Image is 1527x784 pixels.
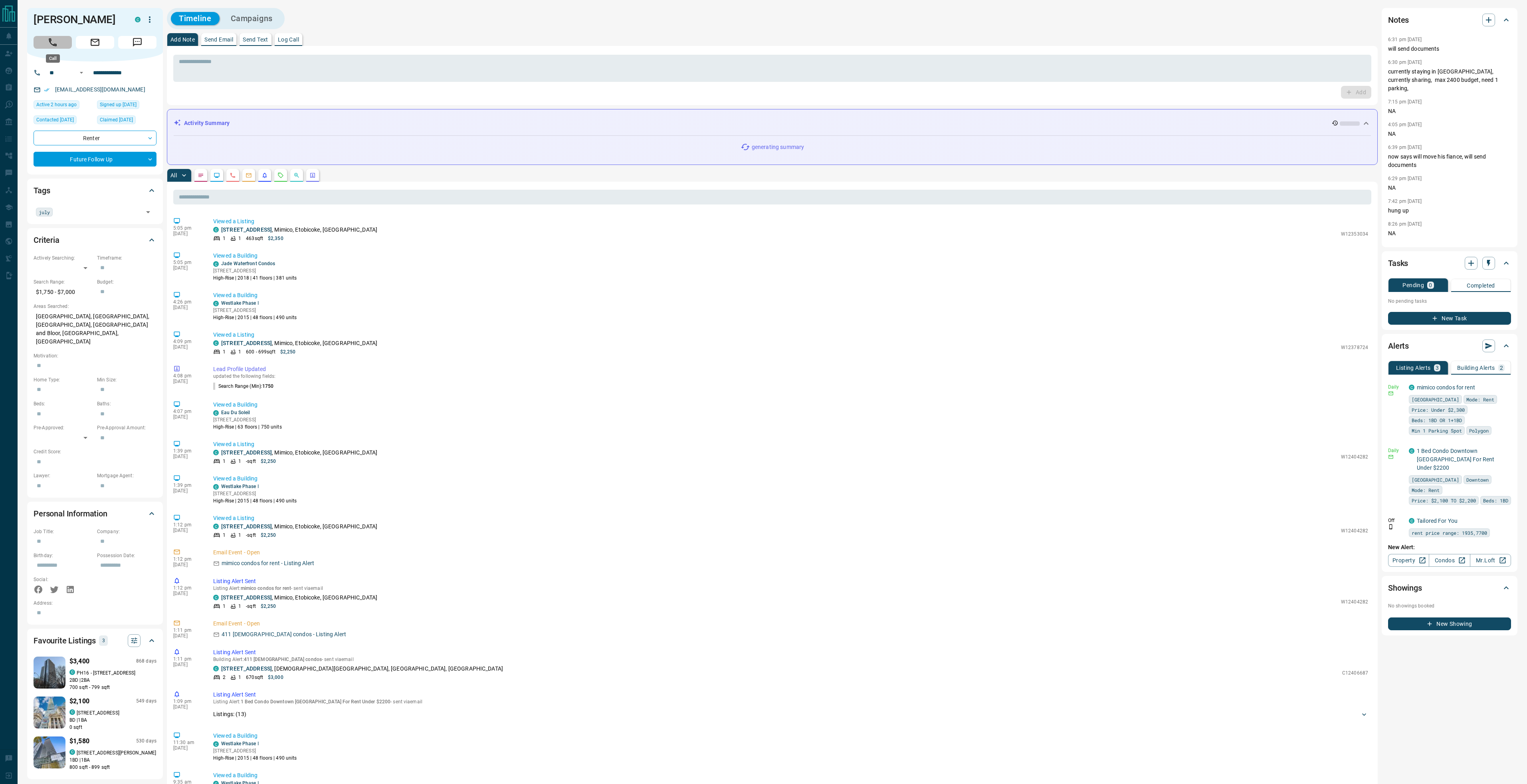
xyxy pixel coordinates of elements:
a: Tailored For You [1417,518,1458,524]
p: Viewed a Building [213,771,1368,780]
p: 1 [238,348,241,355]
button: Timeline [171,12,220,25]
p: [DATE] [173,488,201,494]
p: 1:11 pm [173,627,201,633]
span: Mode: Rent [1466,395,1494,403]
p: , Mimico, Etobicoke, [GEOGRAPHIC_DATA] [221,522,377,531]
p: 800 sqft - 899 sqft [69,764,156,771]
div: Fri Sep 17 2021 [97,100,156,111]
p: Credit Score: [34,448,156,455]
p: Activity Summary [184,119,230,127]
p: Address: [34,599,156,607]
svg: Emails [246,172,252,179]
p: Add Note [170,37,195,42]
p: [DATE] [173,231,201,236]
p: W12404282 [1341,527,1368,534]
div: condos.ca [1409,448,1414,454]
span: [GEOGRAPHIC_DATA] [1412,476,1459,484]
p: $2,250 [261,603,276,610]
h2: Criteria [34,234,59,246]
p: 1:12 pm [173,585,201,591]
p: Mortgage Agent: [97,472,156,479]
p: [DATE] [173,265,201,271]
a: [STREET_ADDRESS] [221,523,272,530]
p: $2,250 [261,532,276,539]
div: Criteria [34,230,156,250]
p: Min Size: [97,376,156,383]
p: High-Rise | 2015 | 48 floors | 490 units [213,497,297,504]
p: Viewed a Building [213,732,1368,740]
p: currently staying in [GEOGRAPHIC_DATA], currently sharing, max 2400 budget, need 1 parking, [1388,67,1511,93]
p: Lawyer: [34,472,93,479]
p: , Mimico, Etobicoke, [GEOGRAPHIC_DATA] [221,593,377,602]
p: hung up [1388,206,1511,215]
a: Favourited listing$3,400868 dayscondos.caPH16 - [STREET_ADDRESS]2BD |2BA700 sqft - 799 sqft [34,655,156,691]
button: Open [77,68,86,77]
p: 2 BD | 2 BA [69,677,156,684]
p: PH16 - [STREET_ADDRESS] [77,669,136,677]
p: Send Text [243,37,268,42]
p: $3,000 [268,674,283,681]
p: Listing Alert : - sent via email [213,699,1368,705]
p: 1 [223,458,226,465]
p: Viewed a Listing [213,331,1368,339]
p: 4:07 pm [173,409,201,414]
button: Open [143,206,154,218]
p: will send documents [1388,45,1511,53]
svg: Push Notification Only [1388,524,1394,530]
div: condos.ca [213,484,219,490]
p: Pre-Approved: [34,424,93,431]
p: All [170,173,177,178]
a: [STREET_ADDRESS] [221,665,272,672]
p: 4:09 pm [173,339,201,344]
p: NA [1388,130,1511,138]
p: No pending tasks [1388,295,1511,307]
div: condos.ca [213,227,219,232]
h2: Tags [34,184,50,197]
p: $2,250 [261,458,276,465]
p: Building Alert : - sent via email [213,657,1368,662]
p: Areas Searched: [34,303,156,310]
div: Alerts [1388,336,1511,355]
div: condos.ca [213,301,219,306]
p: 463 sqft [246,235,263,242]
p: - sqft [246,532,256,539]
p: Beds: [34,400,93,407]
p: 2 [1500,365,1503,371]
p: Budget: [97,278,156,286]
img: Favourited listing [31,736,69,768]
span: 1 Bed Condo Downtown [GEOGRAPHIC_DATA] For Rent Under $2200 [241,699,391,705]
p: Send Email [204,37,233,42]
p: 5:05 pm [173,225,201,231]
span: 411 [DEMOGRAPHIC_DATA] condos [244,657,322,662]
p: 868 days [136,658,156,665]
p: 600 - 699 sqft [246,348,275,355]
p: 1:11 pm [173,656,201,662]
p: 3 [1436,365,1439,371]
p: Birthday: [34,552,93,559]
a: [STREET_ADDRESS] [221,226,272,233]
p: 4:26 pm [173,299,201,305]
a: Mr.Loft [1470,554,1511,567]
p: 1:09 pm [173,699,201,704]
p: Completed [1467,283,1495,288]
p: Viewed a Listing [213,514,1368,522]
p: 1:39 pm [173,448,201,454]
h1: [PERSON_NAME] [34,13,123,26]
div: Tags [34,181,156,200]
p: [DATE] [173,704,201,710]
div: condos.ca [213,741,219,747]
span: mimico condos for rent [241,586,291,591]
p: now says will move his fiance, will send documents [1388,153,1511,169]
p: 1 [238,674,241,681]
p: 11:30 am [173,740,201,745]
p: [DATE] [173,454,201,459]
p: 2 [223,674,226,681]
svg: Calls [230,172,236,179]
span: july [39,208,50,216]
p: [STREET_ADDRESS] [213,416,282,423]
div: condos.ca [213,524,219,529]
div: condos.ca [1409,518,1414,524]
p: Listing Alert Sent [213,691,1368,699]
a: [STREET_ADDRESS] [221,340,272,346]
